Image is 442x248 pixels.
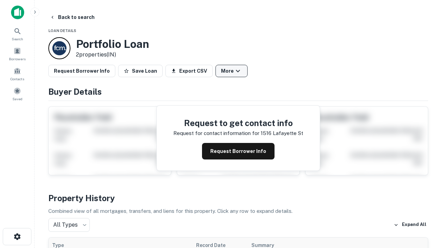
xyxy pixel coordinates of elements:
a: Contacts [2,64,32,83]
p: 1516 lafayette st [261,129,303,137]
a: Saved [2,84,32,103]
button: Save Loan [118,65,163,77]
span: Loan Details [48,29,76,33]
span: Saved [12,96,22,102]
span: Contacts [10,76,24,82]
p: Combined view of all mortgages, transfers, and liens for this property. Click any row to expand d... [48,207,428,215]
div: All Types [48,218,90,232]
span: Borrowers [9,56,26,62]
iframe: Chat Widget [407,193,442,226]
button: Request Borrower Info [202,143,275,159]
h3: Portfolio Loan [76,38,149,51]
button: Expand All [392,220,428,230]
button: Export CSV [165,65,213,77]
h4: Property History [48,192,428,204]
h4: Buyer Details [48,85,428,98]
button: Request Borrower Info [48,65,115,77]
a: Search [2,24,32,43]
span: Search [12,36,23,42]
p: 2 properties (IN) [76,51,149,59]
a: Borrowers [2,44,32,63]
img: capitalize-icon.png [11,6,24,19]
p: Request for contact information for [173,129,259,137]
button: Back to search [47,11,97,23]
button: More [215,65,248,77]
h4: Request to get contact info [173,117,303,129]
